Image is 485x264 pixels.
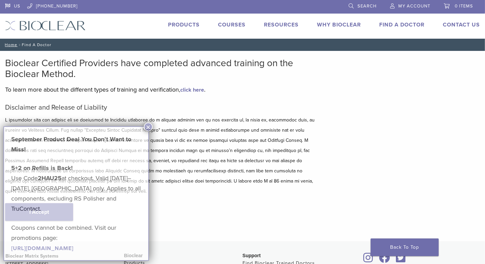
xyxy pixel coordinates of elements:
[455,3,473,9] span: 0 items
[11,223,141,253] p: Coupons cannot be combined. Visit our promotions page:
[443,21,480,28] a: Contact Us
[357,3,377,9] span: Search
[11,135,131,153] strong: September Product Deal You Don’t Want to Miss!
[377,257,392,263] a: Bioclear
[394,257,408,263] a: Bioclear
[11,164,73,172] strong: 5+2 on Refills is Back!
[11,163,141,214] p: Use Code at checkout. Valid [DATE]–[DATE], [GEOGRAPHIC_DATA] only. Applies to all components, exc...
[398,3,430,9] span: My Account
[317,21,361,28] a: Why Bioclear
[5,21,86,31] img: Bioclear
[264,21,299,28] a: Resources
[218,21,246,28] a: Courses
[180,87,204,93] a: click here
[371,239,439,256] a: Back To Top
[5,115,318,196] p: L ipsumdolor sita con adipisc eli se doeiusmod te Incididu utlaboree do m aliquae adminim ven qu ...
[242,253,261,258] span: Support
[144,122,153,131] button: Close
[11,245,73,252] a: [URL][DOMAIN_NAME]
[379,21,424,28] a: Find A Doctor
[168,21,200,28] a: Products
[5,58,318,79] h2: Bioclear Certified Providers have completed advanced training on the Bioclear Method.
[5,84,318,95] p: To learn more about the different types of training and verification, .
[38,174,62,182] strong: 2HAU25
[5,103,318,112] h5: Disclaimer and Release of Liability
[17,43,22,46] span: /
[361,257,375,263] a: Bioclear
[3,42,17,47] a: Home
